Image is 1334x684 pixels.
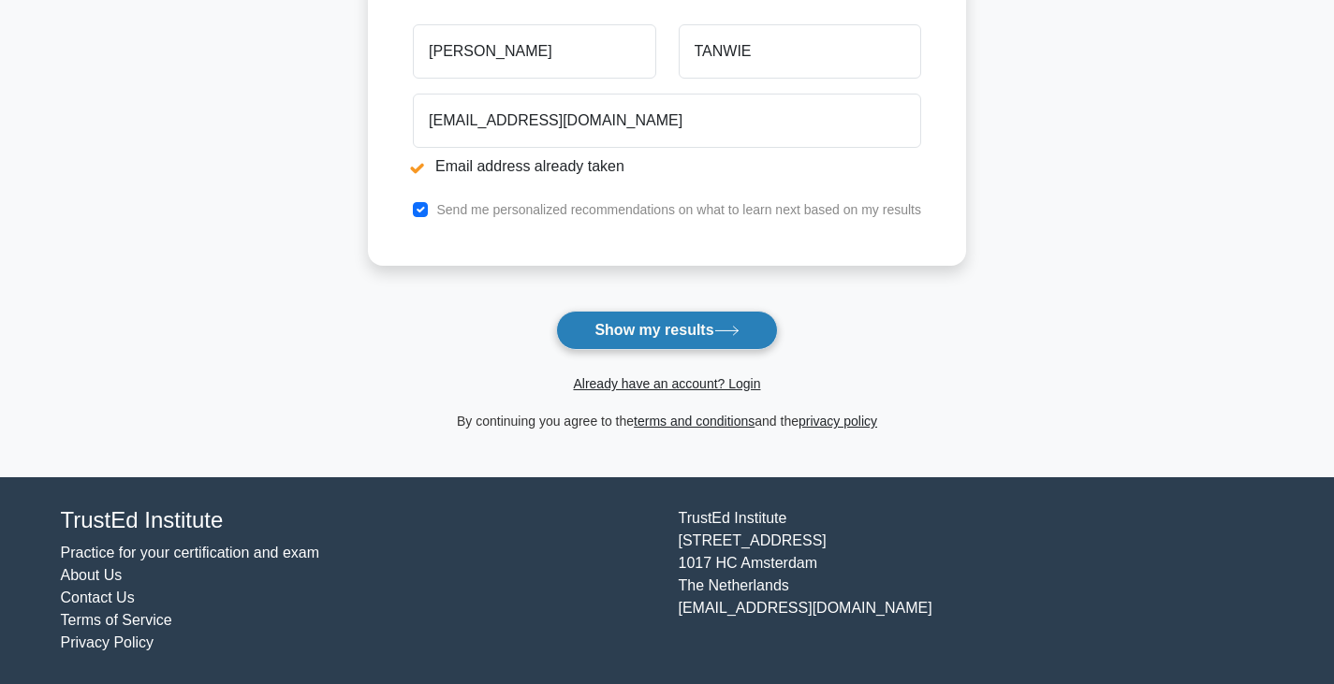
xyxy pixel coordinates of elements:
[413,155,921,178] li: Email address already taken
[61,612,172,628] a: Terms of Service
[61,507,656,534] h4: TrustEd Institute
[799,414,877,429] a: privacy policy
[61,567,123,583] a: About Us
[667,507,1285,654] div: TrustEd Institute [STREET_ADDRESS] 1017 HC Amsterdam The Netherlands [EMAIL_ADDRESS][DOMAIN_NAME]
[436,202,921,217] label: Send me personalized recommendations on what to learn next based on my results
[634,414,755,429] a: terms and conditions
[679,24,921,79] input: Last name
[413,94,921,148] input: Email
[413,24,655,79] input: First name
[61,545,320,560] a: Practice for your certification and exam
[61,634,154,650] a: Privacy Policy
[357,410,977,432] div: By continuing you agree to the and the
[556,311,777,350] button: Show my results
[573,376,760,391] a: Already have an account? Login
[61,589,135,605] a: Contact Us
